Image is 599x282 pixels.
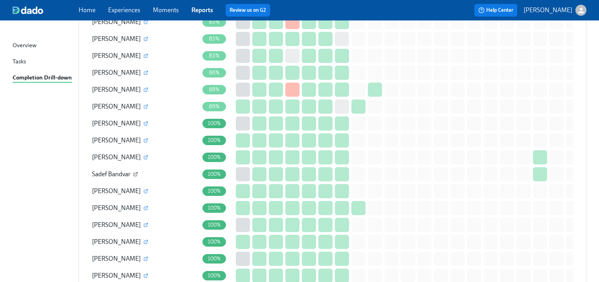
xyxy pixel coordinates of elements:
span: 83% [204,53,224,59]
span: [PERSON_NAME] [92,35,141,42]
span: 100% [203,137,226,143]
span: [PERSON_NAME] [92,136,141,144]
span: Sadef Bandvar [92,170,130,178]
button: Help Center [474,4,517,17]
span: [PERSON_NAME] [92,69,141,76]
a: Home [79,6,96,14]
span: 89% [204,103,224,109]
span: [PERSON_NAME] [92,18,141,26]
div: Overview [13,41,37,51]
a: Experiences [108,6,140,14]
span: 83% [204,19,224,25]
span: [PERSON_NAME] [92,153,141,161]
span: Help Center [478,6,513,14]
span: 100% [203,222,226,228]
img: dado [13,6,43,14]
a: Overview [13,41,72,51]
span: [PERSON_NAME] [92,52,141,59]
button: Review us on G2 [226,4,270,17]
p: [PERSON_NAME] [524,6,572,15]
a: Moments [153,6,179,14]
span: 100% [203,120,226,126]
span: [PERSON_NAME] [92,238,141,245]
span: 100% [203,205,226,211]
span: 83% [204,36,224,42]
span: 100% [203,239,226,245]
span: [PERSON_NAME] [92,120,141,127]
span: [PERSON_NAME] [92,255,141,262]
span: 88% [204,87,224,92]
span: [PERSON_NAME] [92,86,141,93]
span: 100% [203,171,226,177]
span: [PERSON_NAME] [92,187,141,195]
span: [PERSON_NAME] [92,103,141,110]
a: Review us on G2 [230,6,266,14]
span: 100% [203,273,226,278]
div: Tasks [13,57,26,67]
span: 100% [203,188,226,194]
a: Completion Drill-down [13,73,72,83]
span: [PERSON_NAME] [92,204,141,212]
a: Reports [191,6,213,14]
a: dado [13,6,79,14]
span: 100% [203,256,226,262]
span: 86% [204,70,224,76]
a: Tasks [13,57,72,67]
span: [PERSON_NAME] [92,221,141,229]
button: [PERSON_NAME] [524,5,586,16]
span: [PERSON_NAME] [92,272,141,279]
span: 100% [203,154,226,160]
